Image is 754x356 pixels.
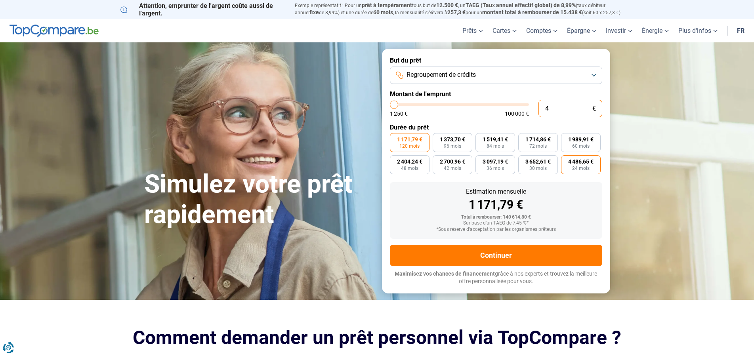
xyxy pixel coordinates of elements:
h1: Simulez votre prêt rapidement [144,169,372,230]
span: 12.500 € [436,2,458,8]
a: Énergie [637,19,674,42]
label: But du prêt [390,57,602,64]
span: fixe [309,9,319,15]
h2: Comment demander un prêt personnel via TopCompare ? [120,327,634,348]
a: Comptes [521,19,562,42]
button: Regroupement de crédits [390,67,602,84]
span: Maximisez vos chances de financement [395,270,495,277]
span: 1 250 € [390,111,408,116]
div: 1 171,79 € [396,199,596,211]
a: Investir [601,19,637,42]
a: fr [732,19,749,42]
span: 1 373,70 € [440,137,465,142]
span: 48 mois [401,166,418,171]
span: 1 519,41 € [483,137,508,142]
span: 1 989,91 € [568,137,594,142]
a: Épargne [562,19,601,42]
span: 72 mois [529,144,547,148]
span: 96 mois [444,144,461,148]
span: 24 mois [572,166,590,171]
span: 84 mois [487,144,504,148]
a: Prêts [458,19,488,42]
div: Total à rembourser: 140 614,80 € [396,215,596,220]
span: TAEG (Taux annuel effectif global) de 8,99% [466,2,576,8]
span: 30 mois [529,166,547,171]
img: TopCompare [10,25,99,37]
span: montant total à rembourser de 15.438 € [482,9,582,15]
span: 36 mois [487,166,504,171]
span: 42 mois [444,166,461,171]
span: 4 486,65 € [568,159,594,164]
label: Montant de l'emprunt [390,90,602,98]
span: 1 171,79 € [397,137,422,142]
p: grâce à nos experts et trouvez la meilleure offre personnalisée pour vous. [390,270,602,286]
span: 2 404,24 € [397,159,422,164]
span: 3 097,19 € [483,159,508,164]
button: Continuer [390,245,602,266]
a: Plus d'infos [674,19,722,42]
span: 60 mois [373,9,393,15]
div: Sur base d'un TAEG de 7,45 %* [396,221,596,226]
span: 1 714,86 € [525,137,551,142]
span: 257,3 € [447,9,466,15]
p: Exemple représentatif : Pour un tous but de , un (taux débiteur annuel de 8,99%) et une durée de ... [295,2,634,16]
a: Cartes [488,19,521,42]
div: *Sous réserve d'acceptation par les organismes prêteurs [396,227,596,232]
div: Estimation mensuelle [396,188,596,195]
span: Regroupement de crédits [407,70,476,79]
span: 100 000 € [505,111,529,116]
span: 2 700,96 € [440,159,465,164]
span: 60 mois [572,144,590,148]
span: € [592,105,596,112]
label: Durée du prêt [390,124,602,131]
span: 120 mois [399,144,420,148]
span: prêt à tempérament [362,2,412,8]
p: Attention, emprunter de l'argent coûte aussi de l'argent. [120,2,285,17]
span: 3 652,61 € [525,159,551,164]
